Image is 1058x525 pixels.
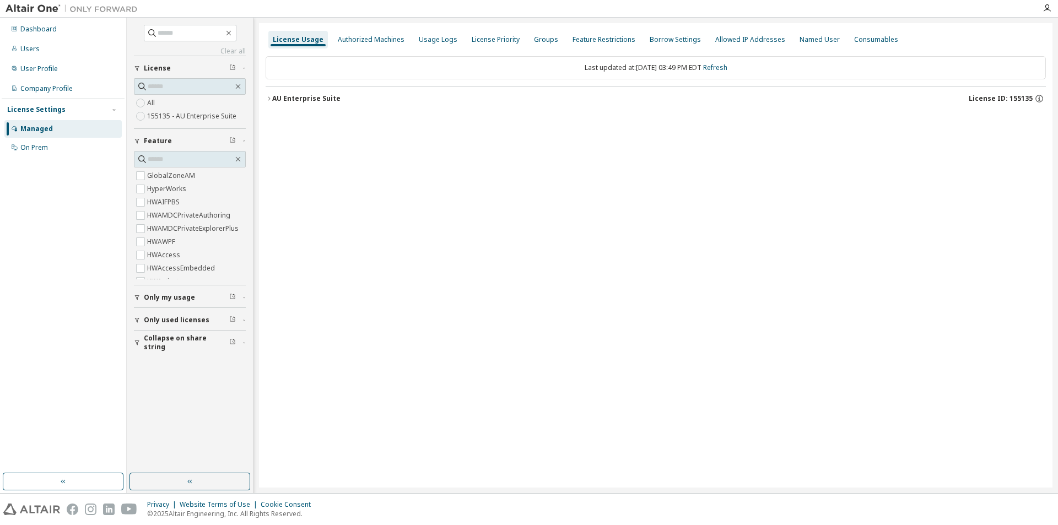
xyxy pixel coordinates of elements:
img: linkedin.svg [103,504,115,515]
label: HWAccess [147,248,182,262]
label: HWAMDCPrivateExplorerPlus [147,222,241,235]
div: Dashboard [20,25,57,34]
button: Only my usage [134,285,246,310]
button: Only used licenses [134,308,246,332]
span: Clear filter [229,64,236,73]
span: Clear filter [229,137,236,145]
label: HWAccessEmbedded [147,262,217,275]
img: instagram.svg [85,504,96,515]
div: Groups [534,35,558,44]
button: AU Enterprise SuiteLicense ID: 155135 [266,86,1046,111]
span: Only used licenses [144,316,209,324]
label: 155135 - AU Enterprise Suite [147,110,239,123]
div: License Usage [273,35,323,44]
div: Feature Restrictions [573,35,635,44]
div: Allowed IP Addresses [715,35,785,44]
label: HWAWPF [147,235,177,248]
a: Refresh [703,63,727,72]
div: Borrow Settings [650,35,701,44]
div: Last updated at: [DATE] 03:49 PM EDT [266,56,1046,79]
div: Named User [800,35,840,44]
span: Clear filter [229,293,236,302]
button: Collapse on share string [134,331,246,355]
div: License Settings [7,105,66,114]
span: Only my usage [144,293,195,302]
button: Feature [134,129,246,153]
label: HWActivate [147,275,185,288]
button: License [134,56,246,80]
div: License Priority [472,35,520,44]
span: Clear filter [229,316,236,324]
div: Consumables [854,35,898,44]
label: HyperWorks [147,182,188,196]
div: User Profile [20,64,58,73]
span: Feature [144,137,172,145]
span: Collapse on share string [144,334,229,351]
span: License [144,64,171,73]
div: On Prem [20,143,48,152]
div: Users [20,45,40,53]
div: Authorized Machines [338,35,404,44]
a: Clear all [134,47,246,56]
div: Website Terms of Use [180,500,261,509]
label: HWAIFPBS [147,196,182,209]
img: altair_logo.svg [3,504,60,515]
span: Clear filter [229,338,236,347]
label: HWAMDCPrivateAuthoring [147,209,233,222]
img: youtube.svg [121,504,137,515]
label: All [147,96,157,110]
label: GlobalZoneAM [147,169,197,182]
div: Privacy [147,500,180,509]
img: facebook.svg [67,504,78,515]
div: Managed [20,125,53,133]
div: Company Profile [20,84,73,93]
img: Altair One [6,3,143,14]
div: AU Enterprise Suite [272,94,341,103]
span: License ID: 155135 [969,94,1033,103]
div: Usage Logs [419,35,457,44]
div: Cookie Consent [261,500,317,509]
p: © 2025 Altair Engineering, Inc. All Rights Reserved. [147,509,317,518]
